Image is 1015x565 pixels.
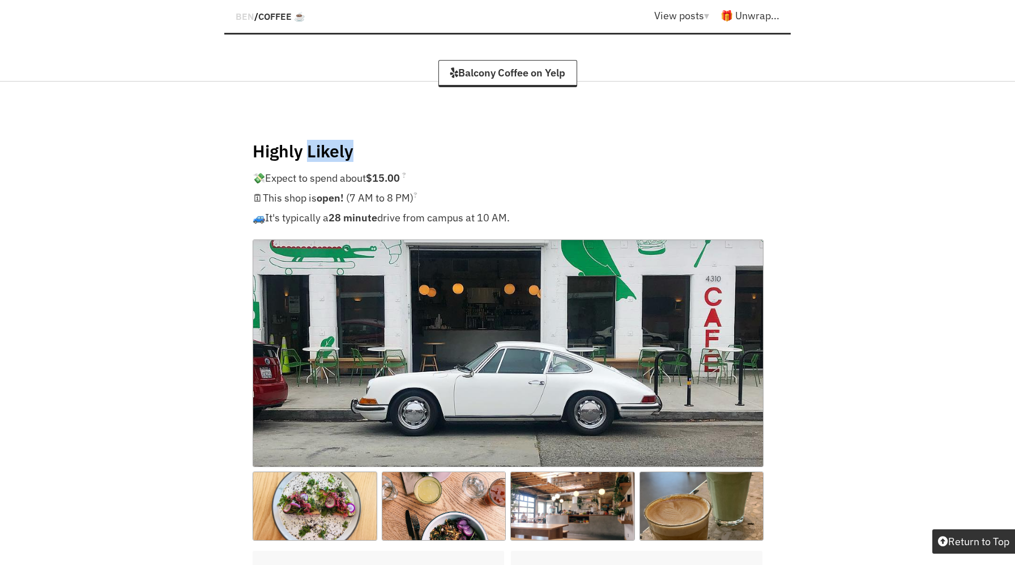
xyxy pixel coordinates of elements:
[366,172,400,185] strong: $15.00
[253,211,265,224] span: 🚙
[413,190,417,200] sup: ?
[236,11,254,22] a: BEN
[253,172,265,185] span: 💸
[329,211,377,224] strong: 28 minute
[253,191,263,204] span: 🗓
[382,472,506,541] img: o.jpg
[704,9,709,22] span: ▾
[253,239,764,467] img: hl-hero.jpg
[258,11,305,22] a: Coffee ☕️
[438,60,577,87] a: Balcony Coffee on Yelp
[253,208,762,228] p: It's typically a drive from campus at 10 AM.
[317,191,344,204] strong: open!
[639,472,764,541] img: o.jpg
[263,191,417,204] span: This shop is (7 AM to 8 PM)
[253,472,377,541] img: o.jpg
[236,6,305,27] div: /
[932,529,1015,554] button: Return to Top
[253,140,762,162] h4: Highly Likely
[720,9,779,22] a: 🎁 Unwrap...
[510,472,635,541] img: o.jpg
[654,9,720,22] a: View posts
[402,170,406,180] sup: ?
[253,168,762,188] p: Expect to spend about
